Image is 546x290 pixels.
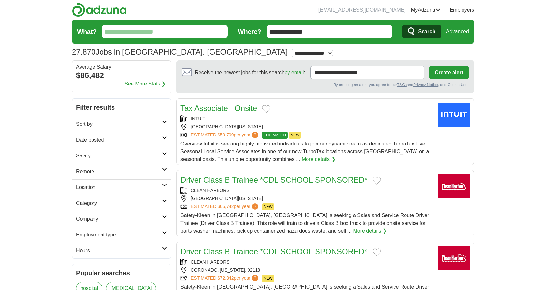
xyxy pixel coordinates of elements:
[262,105,270,113] button: Add to favorite jobs
[418,25,435,38] span: Search
[72,211,171,227] a: Company
[76,120,162,128] h2: Sort by
[450,6,474,14] a: Employers
[191,132,259,139] a: ESTIMATED:$59,799per year?
[72,132,171,148] a: Date posted
[302,155,336,163] a: More details ❯
[72,116,171,132] a: Sort by
[238,27,261,36] label: Where?
[373,177,381,185] button: Add to favorite jobs
[218,132,234,137] span: $59,799
[218,275,234,281] span: $72,342
[76,70,167,81] div: $86,482
[180,141,429,162] span: Overview Intuit is seeking highly motivated individuals to join our dynamic team as dedicated Tur...
[289,132,301,139] span: NEW
[76,184,162,191] h2: Location
[125,80,166,88] a: See More Stats ❯
[191,203,259,210] a: ESTIMATED:$65,742per year?
[180,104,257,113] a: Tax Associate - Onsite
[72,148,171,164] a: Salary
[180,213,429,234] span: Safety-Kleen in [GEOGRAPHIC_DATA], [GEOGRAPHIC_DATA] is seeking a Sales and Service Route Driver ...
[76,231,162,239] h2: Employment type
[72,3,127,17] img: Adzuna logo
[252,203,258,210] span: ?
[438,103,470,127] img: Intuit logo
[72,164,171,179] a: Remote
[285,70,304,75] a: by email
[413,83,438,87] a: Privacy Notice
[262,203,274,210] span: NEW
[446,25,469,38] a: Advanced
[402,25,441,38] button: Search
[72,47,288,56] h1: Jobs in [GEOGRAPHIC_DATA], [GEOGRAPHIC_DATA]
[76,199,162,207] h2: Category
[262,132,288,139] span: TOP MATCH
[72,99,171,116] h2: Filter results
[191,116,205,121] a: INTUIT
[438,246,470,270] img: Clean Harbors logo
[195,69,305,76] span: Receive the newest jobs for this search :
[77,27,97,36] label: What?
[76,168,162,175] h2: Remote
[180,247,367,256] a: Driver Class B Trainee *CDL SCHOOL SPONSORED*
[72,46,95,58] span: 27,870
[72,243,171,258] a: Hours
[72,227,171,243] a: Employment type
[318,6,406,14] li: [EMAIL_ADDRESS][DOMAIN_NAME]
[191,275,259,282] a: ESTIMATED:$72,342per year?
[72,195,171,211] a: Category
[411,6,441,14] a: MyAdzuna
[252,275,258,281] span: ?
[72,179,171,195] a: Location
[438,174,470,198] img: Clean Harbors logo
[180,175,367,184] a: Driver Class B Trainee *CDL SCHOOL SPONSORED*
[262,275,274,282] span: NEW
[182,82,469,88] div: By creating an alert, you agree to our and , and Cookie Use.
[76,152,162,160] h2: Salary
[76,268,167,278] h2: Popular searches
[397,83,407,87] a: T&Cs
[76,247,162,255] h2: Hours
[218,204,234,209] span: $65,742
[252,132,258,138] span: ?
[180,124,433,130] div: [GEOGRAPHIC_DATA][US_STATE]
[76,136,162,144] h2: Date posted
[180,267,433,274] div: CORONADO, [US_STATE], 92118
[373,248,381,256] button: Add to favorite jobs
[429,66,469,79] button: Create alert
[180,195,433,202] div: [GEOGRAPHIC_DATA][US_STATE]
[76,215,162,223] h2: Company
[191,188,229,193] a: CLEAN HARBORS
[353,227,387,235] a: More details ❯
[76,65,167,70] div: Average Salary
[191,259,229,265] a: CLEAN HARBORS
